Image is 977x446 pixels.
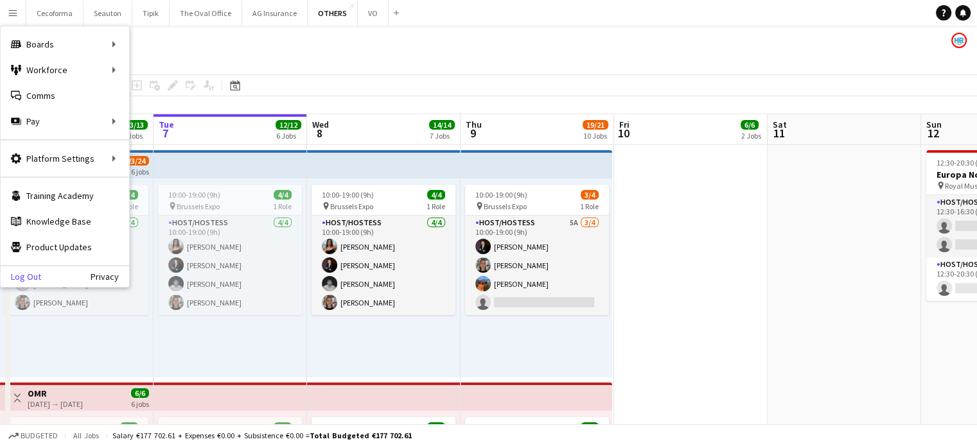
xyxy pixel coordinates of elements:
[484,202,527,211] span: Brussels Expo
[310,431,412,440] span: Total Budgeted €177 702.61
[580,202,599,211] span: 1 Role
[274,422,292,432] span: 1/1
[312,185,455,315] app-job-card: 10:00-19:00 (9h)4/4 Brussels Expo1 RoleHost/Hostess4/410:00-19:00 (9h)[PERSON_NAME][PERSON_NAME][...
[427,190,445,200] span: 4/4
[741,131,761,141] div: 2 Jobs
[464,126,482,141] span: 9
[583,131,608,141] div: 10 Jobs
[1,31,129,57] div: Boards
[131,388,149,398] span: 6/6
[177,202,220,211] span: Brussels Expo
[466,119,482,130] span: Thu
[276,120,301,130] span: 12/12
[619,119,629,130] span: Fri
[741,120,759,130] span: 6/6
[28,388,83,399] h3: OMR
[429,120,455,130] span: 14/14
[581,422,599,432] span: 1/1
[26,1,84,26] button: Cecoforma
[1,209,129,234] a: Knowledge Base
[112,431,412,440] div: Salary €177 702.61 + Expenses €0.00 + Subsistence €0.00 =
[157,126,174,141] span: 7
[617,126,629,141] span: 10
[158,185,302,315] app-job-card: 10:00-19:00 (9h)4/4 Brussels Expo1 RoleHost/Hostess4/410:00-19:00 (9h)[PERSON_NAME][PERSON_NAME][...
[158,216,302,315] app-card-role: Host/Hostess4/410:00-19:00 (9h)[PERSON_NAME][PERSON_NAME][PERSON_NAME][PERSON_NAME]
[430,131,454,141] div: 7 Jobs
[274,190,292,200] span: 4/4
[168,422,235,432] span: 11:30-19:00 (7h30m)
[1,271,41,282] a: Log Out
[1,234,129,260] a: Product Updates
[308,1,358,26] button: OTHERS
[123,156,149,166] span: 23/24
[170,1,242,26] button: The Oval Office
[21,431,58,440] span: Budgeted
[131,398,149,409] div: 6 jobs
[242,1,308,26] button: AG Insurance
[926,119,942,130] span: Sun
[581,190,599,200] span: 3/4
[465,216,609,315] app-card-role: Host/Hostess5A3/410:00-19:00 (9h)[PERSON_NAME][PERSON_NAME][PERSON_NAME]
[15,422,82,432] span: 11:30-19:00 (7h30m)
[71,431,101,440] span: All jobs
[465,185,609,315] app-job-card: 10:00-19:00 (9h)3/4 Brussels Expo1 RoleHost/Hostess5A3/410:00-19:00 (9h)[PERSON_NAME][PERSON_NAME...
[6,429,60,443] button: Budgeted
[276,131,301,141] div: 6 Jobs
[168,190,220,200] span: 10:00-19:00 (9h)
[131,166,149,176] div: 6 jobs
[312,216,455,315] app-card-role: Host/Hostess4/410:00-19:00 (9h)[PERSON_NAME][PERSON_NAME][PERSON_NAME][PERSON_NAME]
[475,422,542,432] span: 11:30-19:00 (7h30m)
[123,131,147,141] div: 7 Jobs
[583,120,608,130] span: 19/21
[1,57,129,83] div: Workforce
[273,202,292,211] span: 1 Role
[159,119,174,130] span: Tue
[312,119,329,130] span: Wed
[310,126,329,141] span: 8
[120,422,138,432] span: 1/1
[924,126,942,141] span: 12
[91,271,129,282] a: Privacy
[771,126,787,141] span: 11
[427,202,445,211] span: 1 Role
[84,1,132,26] button: Seauton
[28,399,83,409] div: [DATE] → [DATE]
[427,422,445,432] span: 1/1
[1,83,129,108] a: Comms
[132,1,170,26] button: Tipik
[1,108,129,134] div: Pay
[358,1,389,26] button: VO
[330,202,373,211] span: Brussels Expo
[951,33,967,48] app-user-avatar: HR Team
[122,120,148,130] span: 13/13
[1,146,129,171] div: Platform Settings
[773,119,787,130] span: Sat
[322,190,374,200] span: 10:00-19:00 (9h)
[475,190,527,200] span: 10:00-19:00 (9h)
[1,183,129,209] a: Training Academy
[322,422,389,432] span: 11:30-19:00 (7h30m)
